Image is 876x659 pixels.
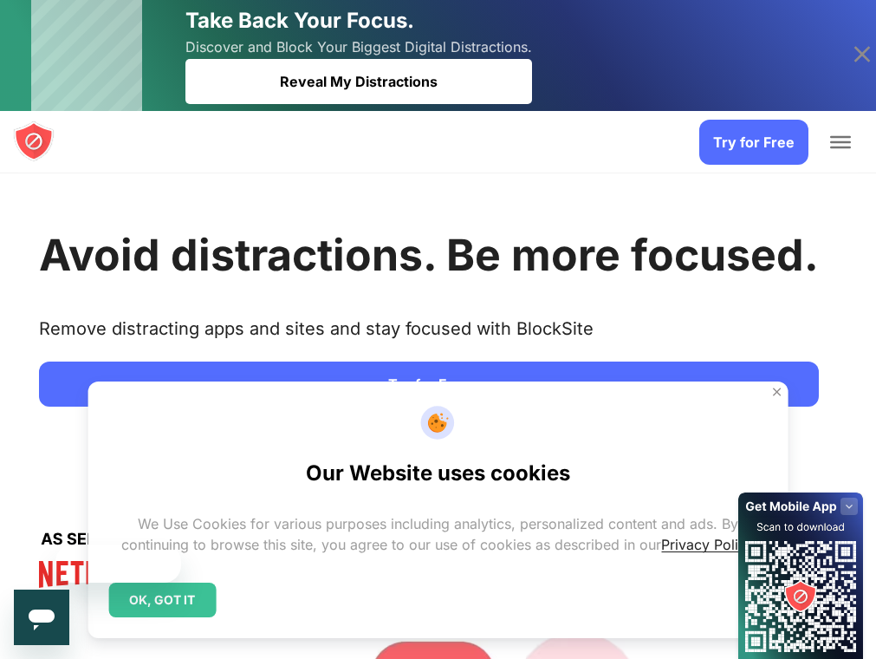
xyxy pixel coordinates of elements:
span: Take Back Your Focus. [185,8,414,33]
div: OK, GOT IT [108,583,216,617]
button: Toggle Menu [830,136,851,148]
p: We Use Cookies for various purposes including analytics, personalized content and ads. By continu... [108,513,768,555]
img: Close [770,385,784,399]
a: blocksite logo [13,121,55,165]
span: Discover and Block Your Biggest Digital Distractions. [185,35,532,60]
div: Reveal My Distractions [185,59,532,104]
text: Remove distracting apps and sites and stay focused with BlockSite [39,318,594,353]
iframe: Message from company [55,545,181,583]
a: Privacy Policy [661,536,754,553]
h2: Our Website uses cookies [306,460,570,486]
h1: Avoid distractions. Be more focused. [39,229,819,281]
iframe: Button to launch messaging window [14,590,69,645]
img: blocksite logo [13,121,55,162]
a: Try for Free [39,362,819,407]
a: Try for Free [699,120,808,165]
button: Close [766,381,788,403]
